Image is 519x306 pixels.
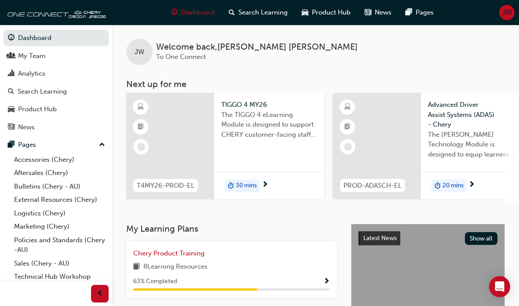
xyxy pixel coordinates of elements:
div: Open Intercom Messenger [489,276,510,297]
span: learningResourceType_ELEARNING-icon [138,102,144,113]
span: prev-icon [97,288,103,299]
span: car-icon [302,7,308,18]
span: guage-icon [8,34,15,42]
span: next-icon [468,181,475,189]
span: Search Learning [238,7,288,18]
span: Dashboard [181,7,215,18]
a: Marketing (Chery) [11,220,109,233]
span: search-icon [229,7,235,18]
span: 8 Learning Resources [143,262,208,273]
a: car-iconProduct Hub [295,4,358,22]
div: Analytics [18,69,45,79]
span: news-icon [8,124,15,131]
div: Search Learning [18,87,67,97]
button: JW [499,5,515,20]
div: Pages [18,140,36,150]
span: learningRecordVerb_NONE-icon [137,143,145,151]
span: T4MY26-PROD-EL [137,181,194,191]
h3: My Learning Plans [126,224,337,234]
span: learningResourceType_ELEARNING-icon [344,102,351,113]
a: Sales (Chery - AU) [11,257,109,270]
span: chart-icon [8,70,15,78]
a: Accessories (Chery) [11,153,109,167]
span: To One Connect [156,53,206,61]
span: JW [135,47,144,57]
a: Search Learning [4,84,109,100]
span: Welcome back , [PERSON_NAME] [PERSON_NAME] [156,42,358,52]
a: Product Hub [4,101,109,117]
span: Chery Product Training [133,249,205,257]
span: duration-icon [435,180,441,192]
a: Aftersales (Chery) [11,166,109,180]
span: guage-icon [171,7,178,18]
span: 63 % Completed [133,277,177,287]
span: learningRecordVerb_NONE-icon [344,143,352,151]
a: Dashboard [4,30,109,46]
div: News [18,122,35,132]
a: Policies and Standards (Chery -AU) [11,233,109,257]
span: PROD-ADASCH-EL [344,181,402,191]
h3: Next up for me [112,79,519,89]
span: news-icon [365,7,371,18]
div: Product Hub [18,104,57,114]
span: Latest News [363,234,397,242]
span: The TIGGO 4 eLearning Module is designed to support CHERY customer-facing staff with the product ... [221,110,317,140]
span: Show Progress [323,278,330,286]
a: Latest NewsShow all [358,231,497,245]
a: News [4,119,109,135]
span: pages-icon [406,7,412,18]
span: Pages [416,7,434,18]
span: TIGGO 4 MY26 [221,100,317,110]
span: search-icon [8,88,14,96]
span: booktick-icon [344,121,351,133]
a: Technical Hub Workshop information [11,270,109,293]
span: 30 mins [236,181,257,191]
span: duration-icon [228,180,234,192]
span: Product Hub [312,7,351,18]
button: Pages [4,137,109,153]
button: DashboardMy TeamAnalyticsSearch LearningProduct HubNews [4,28,109,137]
img: oneconnect [4,4,106,21]
a: External Resources (Chery) [11,193,109,207]
span: next-icon [262,181,268,189]
a: guage-iconDashboard [164,4,222,22]
span: 20 mins [442,181,464,191]
span: people-icon [8,52,15,60]
a: Chery Product Training [133,248,208,259]
span: News [375,7,391,18]
a: Logistics (Chery) [11,207,109,220]
a: search-iconSearch Learning [222,4,295,22]
a: Analytics [4,66,109,82]
button: Show all [465,232,498,245]
a: pages-iconPages [398,4,441,22]
a: Bulletins (Chery - AU) [11,180,109,193]
a: T4MY26-PROD-ELTIGGO 4 MY26The TIGGO 4 eLearning Module is designed to support CHERY customer-faci... [126,93,324,199]
a: news-iconNews [358,4,398,22]
span: pages-icon [8,141,15,149]
span: JW [502,7,512,18]
button: Show Progress [323,276,330,287]
span: book-icon [133,262,140,273]
span: up-icon [99,139,105,151]
span: booktick-icon [138,121,144,133]
span: car-icon [8,106,15,113]
a: My Team [4,48,109,64]
div: My Team [18,51,46,61]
